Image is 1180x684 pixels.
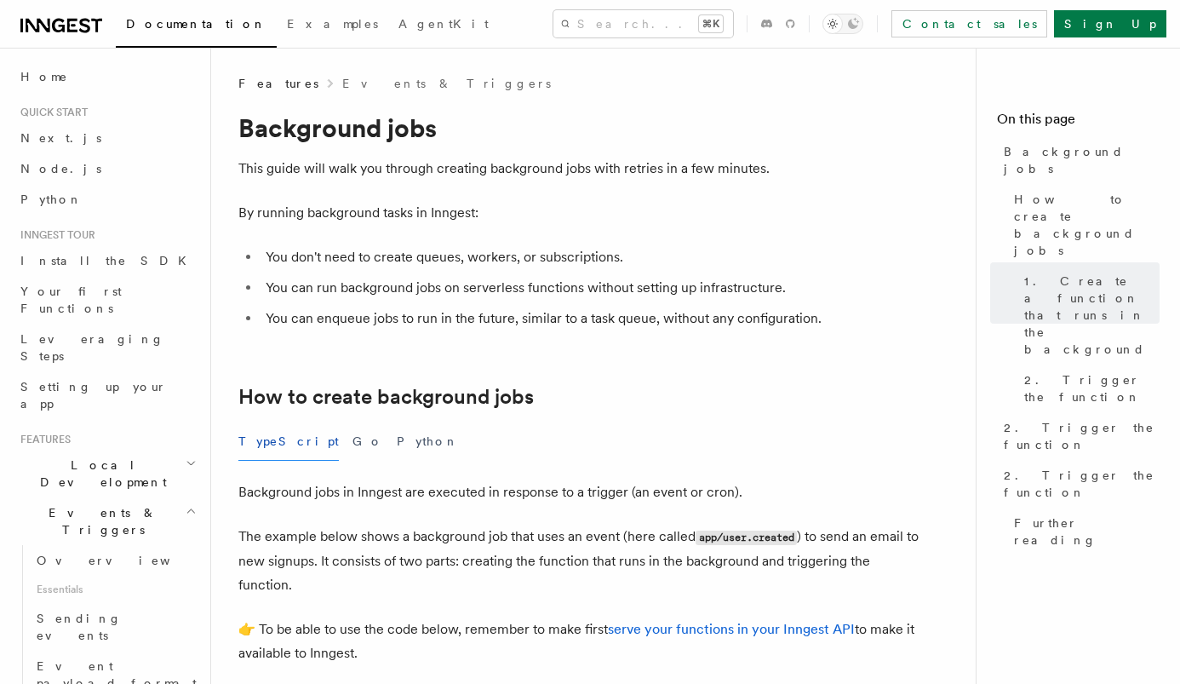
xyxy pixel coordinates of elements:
[14,123,200,153] a: Next.js
[30,545,200,576] a: Overview
[14,497,200,545] button: Events & Triggers
[20,131,101,145] span: Next.js
[1007,184,1160,266] a: How to create background jobs
[261,276,919,300] li: You can run background jobs on serverless functions without setting up infrastructure.
[1004,143,1160,177] span: Background jobs
[352,422,383,461] button: Go
[891,10,1047,37] a: Contact sales
[238,525,919,597] p: The example below shows a background job that uses an event (here called ) to send an email to ne...
[14,433,71,446] span: Features
[287,17,378,31] span: Examples
[1024,371,1160,405] span: 2. Trigger the function
[398,17,489,31] span: AgentKit
[238,201,919,225] p: By running background tasks in Inngest:
[20,285,122,315] span: Your first Functions
[1054,10,1166,37] a: Sign Up
[1017,365,1160,412] a: 2. Trigger the function
[20,332,164,363] span: Leveraging Steps
[14,450,200,497] button: Local Development
[14,504,186,538] span: Events & Triggers
[14,61,200,92] a: Home
[238,75,318,92] span: Features
[997,136,1160,184] a: Background jobs
[14,457,186,491] span: Local Development
[20,68,68,85] span: Home
[822,14,863,34] button: Toggle dark mode
[20,254,197,267] span: Install the SDK
[261,307,919,331] li: You can enqueue jobs to run in the future, similar to a task queue, without any configuration.
[1004,467,1160,501] span: 2. Trigger the function
[20,193,83,206] span: Python
[1007,508,1160,555] a: Further reading
[238,112,919,143] h1: Background jobs
[238,157,919,181] p: This guide will walk you through creating background jobs with retries in a few minutes.
[37,554,212,567] span: Overview
[261,245,919,269] li: You don't need to create queues, workers, or subscriptions.
[696,531,797,545] code: app/user.created
[997,412,1160,460] a: 2. Trigger the function
[1004,419,1160,453] span: 2. Trigger the function
[238,618,919,665] p: 👉 To be able to use the code below, remember to make first to make it available to Inngest.
[20,162,101,175] span: Node.js
[1014,514,1160,549] span: Further reading
[238,385,534,409] a: How to create background jobs
[553,10,733,37] button: Search...⌘K
[14,106,88,119] span: Quick start
[1024,273,1160,358] span: 1. Create a function that runs in the background
[116,5,277,48] a: Documentation
[1017,266,1160,365] a: 1. Create a function that runs in the background
[14,245,200,276] a: Install the SDK
[277,5,388,46] a: Examples
[1014,191,1160,259] span: How to create background jobs
[238,422,339,461] button: TypeScript
[14,153,200,184] a: Node.js
[342,75,551,92] a: Events & Triggers
[699,15,723,32] kbd: ⌘K
[997,460,1160,508] a: 2. Trigger the function
[30,576,200,603] span: Essentials
[126,17,266,31] span: Documentation
[20,380,167,411] span: Setting up your app
[14,184,200,215] a: Python
[30,603,200,651] a: Sending events
[37,612,122,642] span: Sending events
[238,480,919,504] p: Background jobs in Inngest are executed in response to a trigger (an event or cron).
[397,422,459,461] button: Python
[14,324,200,371] a: Leveraging Steps
[14,228,95,242] span: Inngest tour
[14,276,200,324] a: Your first Functions
[997,109,1160,136] h4: On this page
[608,621,855,637] a: serve your functions in your Inngest API
[14,371,200,419] a: Setting up your app
[388,5,499,46] a: AgentKit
